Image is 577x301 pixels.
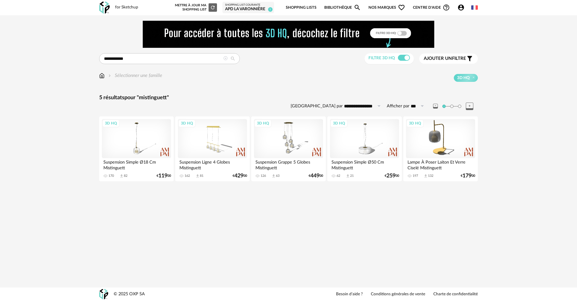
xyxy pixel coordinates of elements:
label: [GEOGRAPHIC_DATA] par [291,103,343,109]
div: € 00 [233,174,247,178]
div: € 00 [385,174,399,178]
div: Suspension Ligne 4 Globes Mistinguett [178,158,247,170]
div: € 00 [309,174,323,178]
div: 126 [261,174,266,178]
span: Account Circle icon [457,4,467,11]
span: Download icon [346,174,350,178]
span: 1 [268,7,273,12]
span: Magnify icon [354,4,361,11]
div: 63 [276,174,279,178]
div: Sélectionner une famille [107,72,162,79]
div: Mettre à jour ma Shopping List [174,3,217,12]
a: Shopping List courante APD La Varonnière 1 [225,3,271,12]
a: Shopping Lists [286,1,316,15]
span: 3D HQ [457,75,470,81]
div: for Sketchup [115,5,138,10]
a: BibliothèqueMagnify icon [324,1,361,15]
a: Charte de confidentialité [433,292,478,297]
div: 3D HQ [330,119,348,127]
div: APD La Varonnière [225,7,271,12]
div: Suspension Simple Ø50 Cm Mistinguett [330,158,399,170]
a: 3D HQ Suspension Ligne 4 Globes Mistinguett 162 Download icon 81 €42900 [175,116,250,181]
a: 3D HQ Suspension Grappe 5 Globes Mistinguett 126 Download icon 63 €44900 [251,116,326,181]
label: Afficher par [387,103,409,109]
div: 5 résultats [99,94,478,101]
span: Heart Outline icon [398,4,405,11]
img: svg+xml;base64,PHN2ZyB3aWR0aD0iMTYiIGhlaWdodD0iMTYiIHZpZXdCb3g9IjAgMCAxNiAxNiIgZmlsbD0ibm9uZSIgeG... [107,72,112,79]
img: OXP [99,289,108,299]
span: 429 [234,174,243,178]
span: 119 [158,174,167,178]
span: Help Circle Outline icon [443,4,450,11]
a: Conditions générales de vente [371,292,425,297]
a: Besoin d'aide ? [336,292,363,297]
div: 81 [200,174,203,178]
img: OXP [99,2,110,14]
div: 82 [124,174,127,178]
span: Download icon [195,174,200,178]
span: Filter icon [466,55,473,62]
div: 170 [108,174,114,178]
div: 132 [428,174,433,178]
span: Filtre 3D HQ [368,56,395,60]
div: 3D HQ [406,119,424,127]
span: Refresh icon [210,6,215,9]
img: fr [471,4,478,11]
span: 179 [463,174,472,178]
div: 3D HQ [178,119,196,127]
span: Account Circle icon [457,4,465,11]
button: Ajouter unfiltre Filter icon [419,54,478,64]
div: 3D HQ [102,119,120,127]
span: Download icon [271,174,276,178]
div: Suspension Simple Ø18 Cm Mistinguett [102,158,171,170]
div: 162 [185,174,190,178]
span: filtre [424,56,466,62]
a: 3D HQ Suspension Simple Ø50 Cm Mistinguett 62 Download icon 21 €25900 [327,116,402,181]
span: 449 [310,174,319,178]
a: 3D HQ Lampe À Poser Laiton Et Verre Ciselé Mistinguett 197 Download icon 132 €17900 [403,116,478,181]
div: € 00 [157,174,171,178]
div: 3D HQ [254,119,272,127]
div: Shopping List courante [225,3,271,7]
img: FILTRE%20HQ%20NEW_V1%20(4).gif [143,21,434,48]
div: 197 [413,174,418,178]
span: Download icon [119,174,124,178]
span: Centre d'aideHelp Circle Outline icon [413,4,450,11]
span: Ajouter un [424,56,452,61]
div: Lampe À Poser Laiton Et Verre Ciselé Mistinguett [406,158,475,170]
div: Suspension Grappe 5 Globes Mistinguett [254,158,323,170]
div: € 00 [461,174,475,178]
a: 3D HQ Suspension Simple Ø18 Cm Mistinguett 170 Download icon 82 €11900 [99,116,174,181]
div: © 2025 OXP SA [114,291,145,297]
img: svg+xml;base64,PHN2ZyB3aWR0aD0iMTYiIGhlaWdodD0iMTciIHZpZXdCb3g9IjAgMCAxNiAxNyIgZmlsbD0ibm9uZSIgeG... [99,72,105,79]
span: 259 [386,174,395,178]
div: 62 [337,174,340,178]
span: pour "mistinguett" [124,95,169,100]
span: Download icon [423,174,428,178]
div: 21 [350,174,354,178]
span: Nos marques [368,1,405,15]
